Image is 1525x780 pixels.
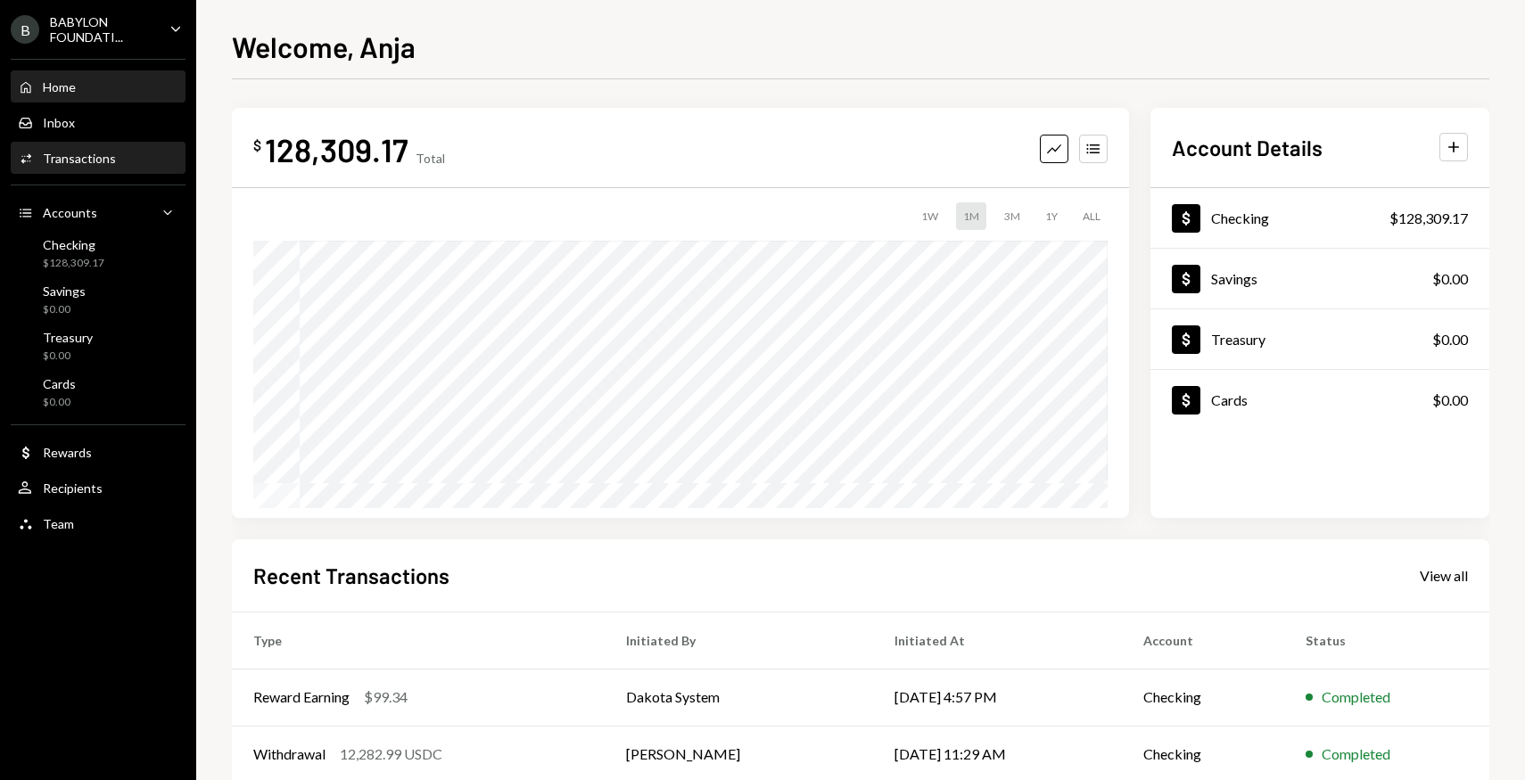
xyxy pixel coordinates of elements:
th: Type [232,612,605,669]
td: Checking [1122,669,1284,726]
a: Home [11,70,185,103]
th: Initiated By [605,612,873,669]
a: View all [1420,565,1468,585]
div: Treasury [1211,331,1265,348]
a: Treasury$0.00 [1150,309,1489,369]
div: Completed [1322,743,1390,765]
div: Reward Earning [253,686,350,708]
a: Transactions [11,142,185,174]
a: Checking$128,309.17 [11,232,185,275]
a: Cards$0.00 [1150,370,1489,430]
a: Cards$0.00 [11,371,185,414]
div: Savings [43,283,86,299]
div: ALL [1076,202,1108,230]
div: $0.00 [1432,329,1468,350]
a: Savings$0.00 [11,278,185,321]
div: Completed [1322,686,1390,708]
div: $0.00 [1432,268,1468,290]
a: Checking$128,309.17 [1150,188,1489,248]
div: 12,282.99 USDC [340,743,442,765]
div: Rewards [43,445,92,460]
a: Savings$0.00 [1150,249,1489,308]
div: Home [43,79,76,94]
div: Withdrawal [253,743,326,765]
a: Team [11,507,185,539]
div: 1M [956,202,986,230]
div: Treasury [43,330,93,345]
div: Cards [43,376,76,391]
div: Accounts [43,205,97,220]
th: Status [1284,612,1489,669]
div: $0.00 [1432,390,1468,411]
div: $0.00 [43,395,76,410]
td: Dakota System [605,669,873,726]
a: Accounts [11,196,185,228]
h1: Welcome, Anja [232,29,416,64]
div: Recipients [43,480,103,496]
div: $0.00 [43,302,86,317]
div: Transactions [43,151,116,166]
div: Checking [43,237,104,252]
div: $128,309.17 [1389,208,1468,229]
div: 128,309.17 [265,129,408,169]
div: $128,309.17 [43,256,104,271]
h2: Recent Transactions [253,561,449,590]
a: Inbox [11,106,185,138]
div: BABYLON FOUNDATI... [50,14,155,45]
div: $99.34 [364,686,408,708]
h2: Account Details [1172,133,1323,162]
a: Recipients [11,472,185,504]
div: Inbox [43,115,75,130]
div: Checking [1211,209,1269,226]
td: [DATE] 4:57 PM [873,669,1121,726]
div: B [11,15,39,44]
th: Account [1122,612,1284,669]
a: Rewards [11,436,185,468]
div: Savings [1211,270,1257,287]
div: Cards [1211,391,1248,408]
div: 1Y [1038,202,1065,230]
div: $0.00 [43,349,93,364]
div: Total [416,151,445,166]
div: View all [1420,567,1468,585]
div: $ [253,136,261,154]
a: Treasury$0.00 [11,324,185,367]
th: Initiated At [873,612,1121,669]
div: 3M [997,202,1027,230]
div: Team [43,516,74,531]
div: 1W [914,202,945,230]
